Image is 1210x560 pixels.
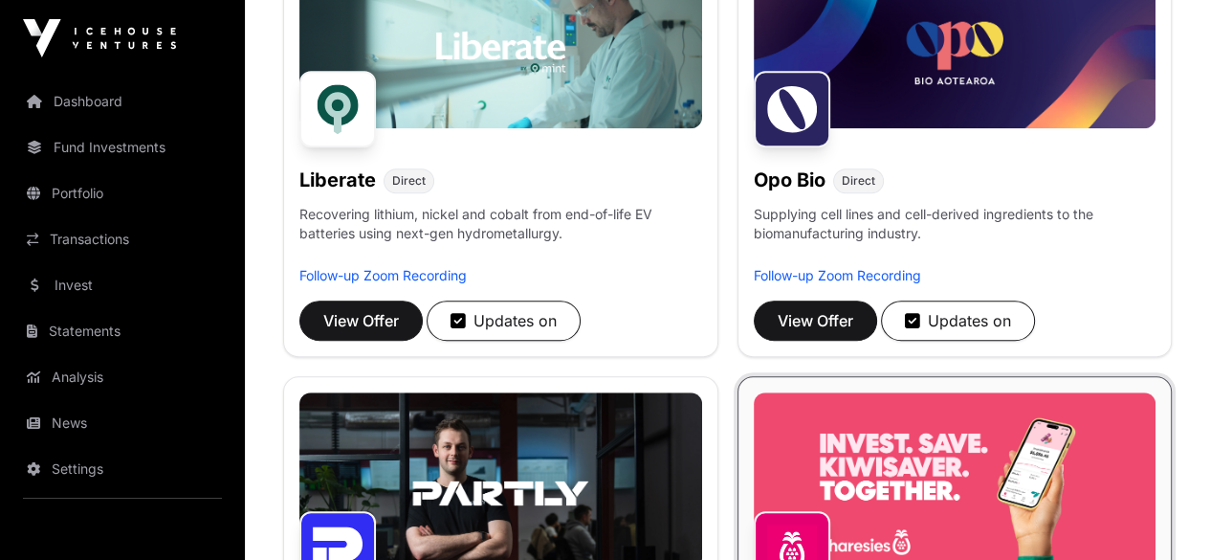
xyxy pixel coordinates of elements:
[15,218,230,260] a: Transactions
[15,448,230,490] a: Settings
[299,205,702,266] p: Recovering lithium, nickel and cobalt from end-of-life EV batteries using next-gen hydrometallurgy.
[754,267,921,283] a: Follow-up Zoom Recording
[1114,468,1210,560] iframe: Chat Widget
[15,402,230,444] a: News
[15,310,230,352] a: Statements
[15,356,230,398] a: Analysis
[392,173,426,189] span: Direct
[451,309,557,332] div: Updates on
[299,167,376,193] h1: Liberate
[299,267,467,283] a: Follow-up Zoom Recording
[754,301,877,341] button: View Offer
[299,71,376,147] img: Liberate
[842,173,875,189] span: Direct
[15,80,230,123] a: Dashboard
[323,309,399,332] span: View Offer
[15,264,230,306] a: Invest
[881,301,1035,341] button: Updates on
[23,19,176,57] img: Icehouse Ventures Logo
[299,301,423,341] button: View Offer
[15,172,230,214] a: Portfolio
[754,71,830,147] img: Opo Bio
[905,309,1011,332] div: Updates on
[15,126,230,168] a: Fund Investments
[427,301,581,341] button: Updates on
[778,309,853,332] span: View Offer
[754,167,825,193] h1: Opo Bio
[754,205,1156,243] p: Supplying cell lines and cell-derived ingredients to the biomanufacturing industry.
